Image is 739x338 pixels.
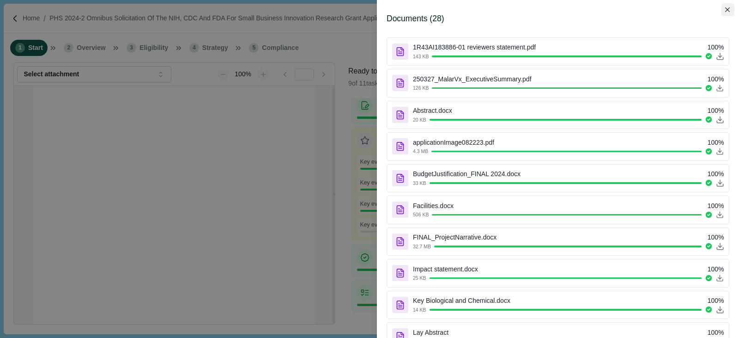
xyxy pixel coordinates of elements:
[708,169,724,179] span: 100 %
[413,243,431,250] span: 32.7 MB
[387,13,444,25] div: Documents ( 28 )
[708,264,724,274] span: 100 %
[413,106,452,116] span: Abstract.docx
[413,138,494,147] span: applicationImage082223.pdf
[413,211,429,218] span: 506 KB
[413,201,454,211] span: Facilities.docx
[721,3,734,16] button: Close
[413,53,429,60] span: 143 KB
[413,233,497,242] span: FINAL_ProjectNarrative.docx
[413,328,448,338] span: Lay Abstract
[708,138,724,147] span: 100 %
[413,85,429,91] span: 126 KB
[413,43,536,52] span: 1R43AI183886-01 reviewers statement.pdf
[708,296,724,306] span: 100 %
[708,328,724,338] span: 100 %
[413,264,478,274] span: Impact statement.docx
[413,307,426,313] span: 14 KB
[413,169,521,179] span: BudgetJustification_FINAL 2024.docx
[708,74,724,84] span: 100 %
[413,117,426,123] span: 20 KB
[708,43,724,52] span: 100 %
[413,180,426,186] span: 33 KB
[708,201,724,211] span: 100 %
[413,74,532,84] span: 250327_MalarVx_ExecutiveSummary.pdf
[708,106,724,116] span: 100 %
[413,275,426,281] span: 25 KB
[413,148,428,154] span: 4.3 MB
[708,233,724,242] span: 100 %
[413,296,510,306] span: Key Biological and Chemical.docx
